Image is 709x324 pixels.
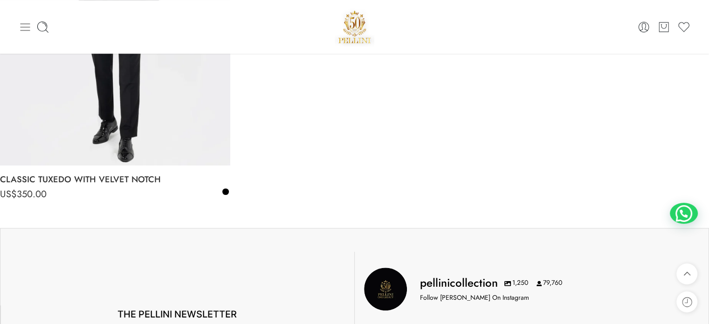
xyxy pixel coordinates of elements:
[364,268,700,310] a: Pellini Collection pellinicollection 1,250 79,760 Follow [PERSON_NAME] On Instagram
[335,7,375,47] a: Pellini -
[117,309,237,320] span: THE PELLINI NEWSLETTER
[537,278,562,288] span: 79,760
[221,187,230,196] a: Black
[335,7,375,47] img: Pellini
[657,21,670,34] a: Cart
[677,21,690,34] a: Wishlist
[420,275,498,291] h3: pellinicollection
[420,293,529,303] p: Follow [PERSON_NAME] On Instagram
[637,21,650,34] a: Login / Register
[504,278,528,288] span: 1,250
